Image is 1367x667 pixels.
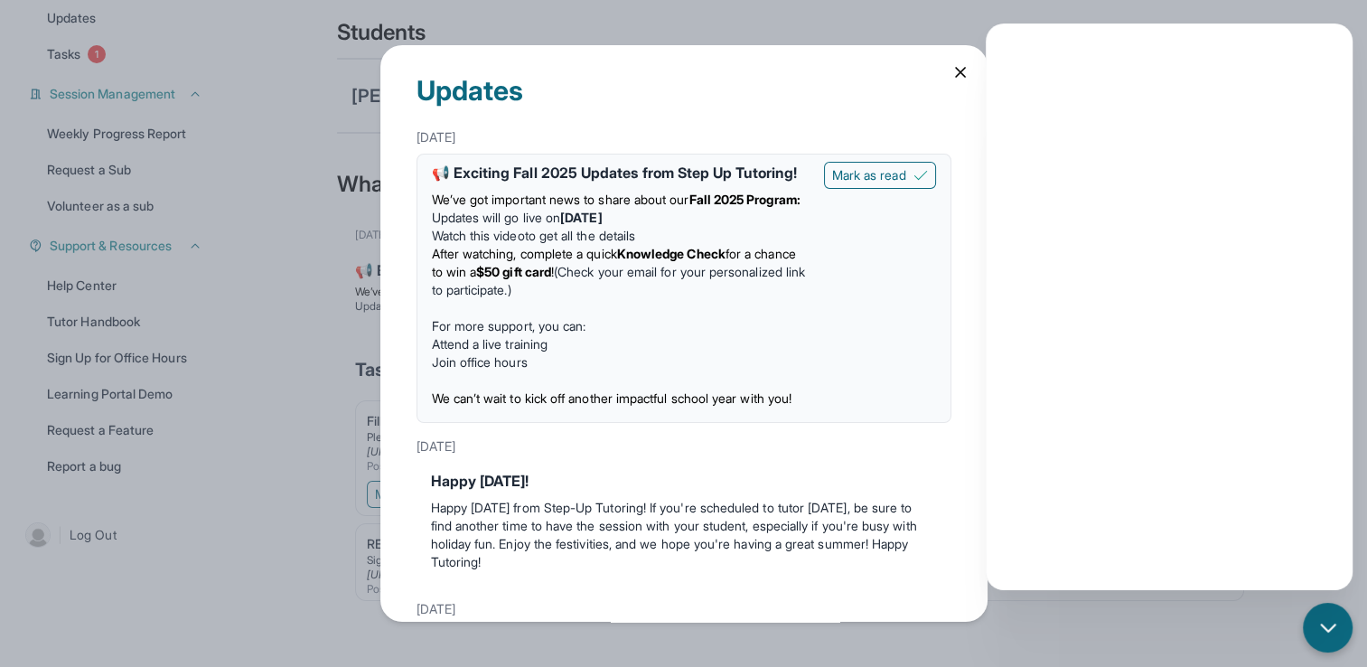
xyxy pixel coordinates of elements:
[417,121,951,154] div: [DATE]
[432,209,810,227] li: Updates will go live on
[832,166,906,184] span: Mark as read
[689,192,801,207] strong: Fall 2025 Program:
[432,390,792,406] span: We can’t wait to kick off another impactful school year with you!
[417,45,951,121] div: Updates
[432,227,810,245] li: to get all the details
[432,317,810,335] p: For more support, you can:
[1303,603,1353,653] button: chat-button
[824,162,936,189] button: Mark as read
[913,168,928,183] img: Mark as read
[432,246,617,261] span: After watching, complete a quick
[431,470,937,492] div: Happy [DATE]!
[432,245,810,299] li: (Check your email for your personalized link to participate.)
[617,246,726,261] strong: Knowledge Check
[417,430,951,463] div: [DATE]
[432,228,525,243] a: Watch this video
[560,210,602,225] strong: [DATE]
[432,336,548,352] a: Attend a live training
[417,593,951,625] div: [DATE]
[432,162,810,183] div: 📢 Exciting Fall 2025 Updates from Step Up Tutoring!
[432,354,528,370] a: Join office hours
[986,23,1353,590] iframe: Chatbot
[476,264,551,279] strong: $50 gift card
[551,264,554,279] span: !
[431,499,937,571] p: Happy [DATE] from Step-Up Tutoring! If you're scheduled to tutor [DATE], be sure to find another ...
[432,192,689,207] span: We’ve got important news to share about our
